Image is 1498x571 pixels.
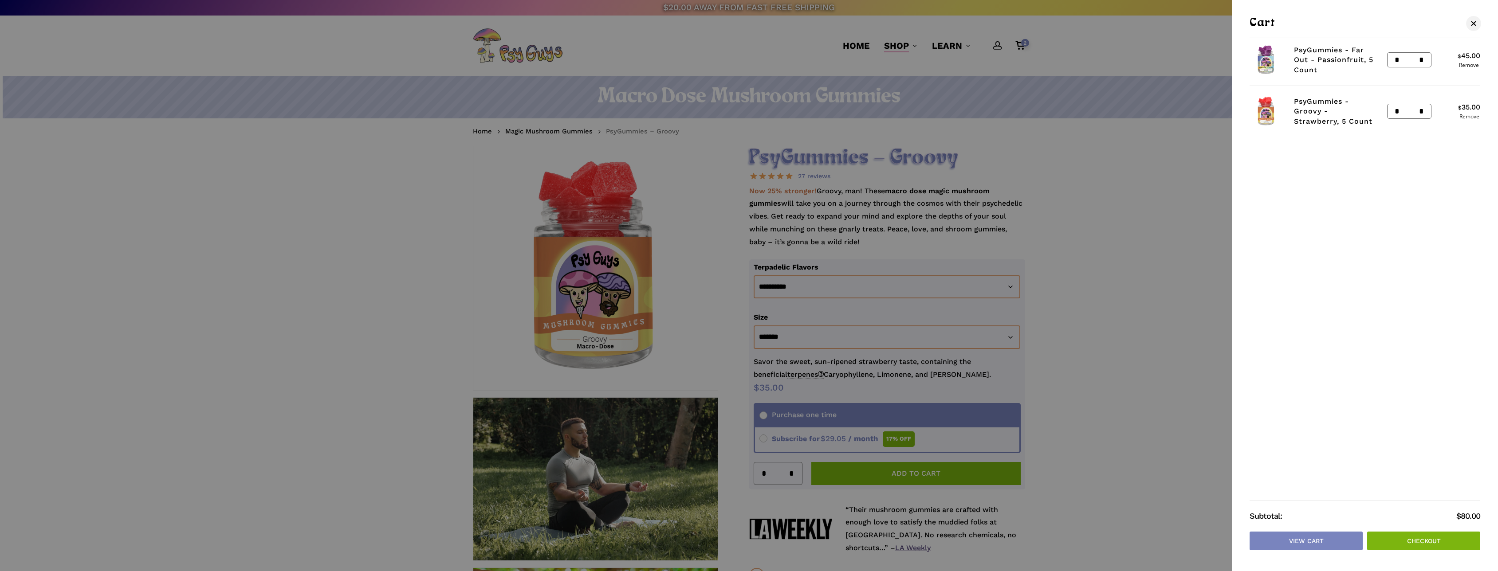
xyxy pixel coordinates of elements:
a: Remove PsyGummies - Far Out - Passionfruit, 5 Count from cart [1458,63,1480,68]
bdi: 45.00 [1458,51,1480,60]
input: Product quantity [1402,53,1417,67]
a: PsyGummies - Far Out - Passionfruit, 5 Count [1294,46,1373,74]
input: Product quantity [1402,104,1417,118]
img: Blackberry hero dose magic mushroom gummies in a PsyGuys branded jar [1250,43,1283,77]
a: Remove PsyGummies - Groovy - Strawberry, 5 Count from cart [1458,114,1480,119]
span: Cart [1250,18,1275,29]
a: View cart [1250,532,1363,550]
span: $ [1458,53,1461,59]
strong: Subtotal: [1250,510,1456,523]
bdi: 80.00 [1456,511,1480,520]
bdi: 35.00 [1458,103,1480,111]
span: $ [1456,511,1461,520]
img: Strawberry macrodose magic mushroom gummies in a PsyGuys branded jar [1250,95,1283,128]
span: $ [1458,105,1462,111]
a: PsyGummies - Groovy - Strawberry, 5 Count [1294,97,1372,125]
a: Checkout [1367,532,1480,550]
